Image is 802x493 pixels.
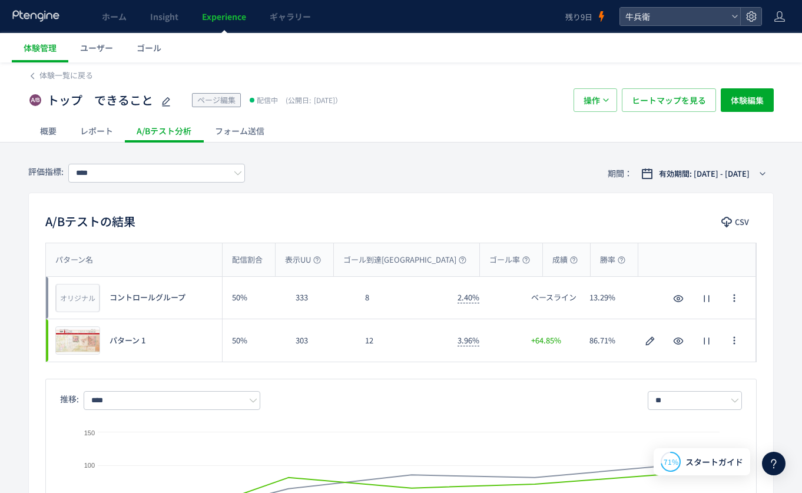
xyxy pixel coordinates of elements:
button: 操作 [574,88,617,112]
span: 勝率 [600,254,625,266]
button: 体験編集 [721,88,774,112]
span: [DATE]） [283,95,342,105]
div: 303 [286,319,356,362]
span: 成績 [552,254,578,266]
button: CSV [715,213,757,231]
span: 表示UU [285,254,321,266]
span: +64.85% [531,335,561,346]
text: 150 [84,429,95,436]
span: ゴール [137,42,161,54]
span: ゴール率 [489,254,530,266]
div: 86.71% [580,319,638,362]
img: 56e0f0e2c75a5f88bd89c2246a158a9b1755302710427.jpeg [56,327,100,354]
div: 8 [356,277,448,319]
span: Insight [150,11,178,22]
span: トップ できること [47,92,153,109]
h2: A/Bテストの結果 [45,212,135,231]
div: フォーム送信 [203,119,276,143]
div: 13.29% [580,277,638,319]
span: 期間： [608,164,632,183]
span: 体験一覧に戻る [39,70,93,81]
span: ホーム [102,11,127,22]
div: 50% [223,319,286,362]
button: 有効期間: [DATE] - [DATE] [634,164,774,183]
span: 操作 [584,88,600,112]
div: 50% [223,277,286,319]
span: CSV [735,213,749,231]
div: 概要 [28,119,68,143]
span: 2.40% [458,292,479,303]
span: ベースライン [531,292,576,303]
div: オリジナル [56,284,100,312]
text: 100 [84,462,95,469]
span: 3.96% [458,335,479,346]
span: ヒートマップを見る [632,88,706,112]
span: コントロールグループ [110,292,185,303]
span: 体験編集 [731,88,764,112]
span: 残り9日 [565,11,592,22]
span: 牛兵衛 [622,8,727,25]
span: 71% [664,456,678,466]
button: ヒートマップを見る [622,88,716,112]
span: 体験管理 [24,42,57,54]
span: パターン名 [55,254,93,266]
span: 評価指標: [28,166,64,177]
span: Experience [202,11,246,22]
span: 配信中 [257,94,278,106]
div: 333 [286,277,356,319]
span: パターン 1 [110,335,145,346]
div: 12 [356,319,448,362]
span: (公開日: [286,95,311,105]
span: 有効期間: [DATE] - [DATE] [659,168,750,180]
div: A/Bテスト分析 [125,119,203,143]
span: ページ編集 [197,94,236,105]
span: 配信割合 [232,254,263,266]
div: レポート [68,119,125,143]
span: スタートガイド [685,456,743,468]
span: 推移: [60,393,79,405]
span: ユーザー [80,42,113,54]
span: ギャラリー [270,11,311,22]
span: ゴール到達[GEOGRAPHIC_DATA] [343,254,466,266]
